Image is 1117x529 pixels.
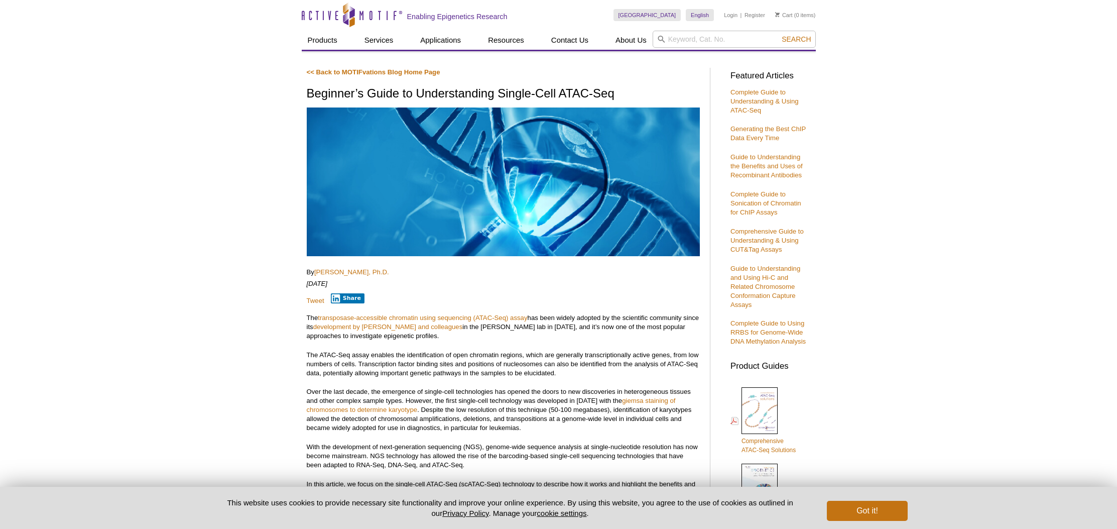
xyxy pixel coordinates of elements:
[730,190,801,216] a: Complete Guide to Sonication of Chromatin for ChIP Assays
[741,438,796,454] span: Comprehensive ATAC-Seq Solutions
[482,31,530,50] a: Resources
[740,9,742,21] li: |
[782,35,811,43] span: Search
[318,314,527,322] a: transposase-accessible chromatin using sequencing (ATAC-Seq) assay
[730,228,804,253] a: Comprehensive Guide to Understanding & Using CUT&Tag Assays
[724,12,737,19] a: Login
[407,12,508,21] h2: Enabling Epigenetics Research
[307,351,700,378] p: The ATAC-Seq assay enables the identification of open chromatin regions, which are generally tran...
[730,88,799,114] a: Complete Guide to Understanding & Using ATAC-Seq
[331,293,364,303] button: Share
[730,265,800,308] a: Guide to Understanding and Using Hi-C and Related Chromosome Conformation Capture Assays
[653,31,816,48] input: Keyword, Cat. No.
[414,31,467,50] a: Applications
[827,501,907,521] button: Got it!
[307,480,700,498] p: In this article, we focus on the single-cell ATAC-Seq (scATAC-Seq) technology to describe how it ...
[730,356,811,371] h3: Product Guides
[730,125,806,142] a: Generating the Best ChIP Data Every Time
[545,31,594,50] a: Contact Us
[307,108,700,256] img: scATAC-Seq
[313,323,463,331] a: development by [PERSON_NAME] and colleagues
[537,509,586,517] button: cookie settings
[442,509,488,517] a: Privacy Policy
[307,68,440,76] a: << Back to MOTIFvations Blog Home Page
[730,386,796,456] a: ComprehensiveATAC-Seq Solutions
[730,153,803,179] a: Guide to Understanding the Benefits and Uses of Recombinant Antibodies
[686,9,714,21] a: English
[302,31,343,50] a: Products
[307,280,328,287] em: [DATE]
[314,268,389,276] a: [PERSON_NAME], Ph.D.
[775,12,780,17] img: Your Cart
[613,9,681,21] a: [GEOGRAPHIC_DATA]
[358,31,400,50] a: Services
[307,87,700,101] h1: Beginner’s Guide to Understanding Single-Cell ATAC-Seq
[730,320,806,345] a: Complete Guide to Using RRBS for Genome-Wide DNA Methylation Analysis
[741,464,778,510] img: Epi_brochure_140604_cover_web_70x200
[307,443,700,470] p: With the development of next-generation sequencing (NGS), genome-wide sequence analysis at single...
[307,387,700,433] p: Over the last decade, the emergence of single-cell technologies has opened the doors to new disco...
[744,12,765,19] a: Register
[307,313,700,341] p: The has been widely adopted by the scientific community since its in the [PERSON_NAME] lab in [DA...
[307,297,324,304] a: Tweet
[609,31,653,50] a: About Us
[741,387,778,434] img: Comprehensive ATAC-Seq Solutions
[775,12,793,19] a: Cart
[730,72,811,80] h3: Featured Articles
[210,497,811,518] p: This website uses cookies to provide necessary site functionality and improve your online experie...
[779,35,814,44] button: Search
[775,9,816,21] li: (0 items)
[307,268,700,277] p: By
